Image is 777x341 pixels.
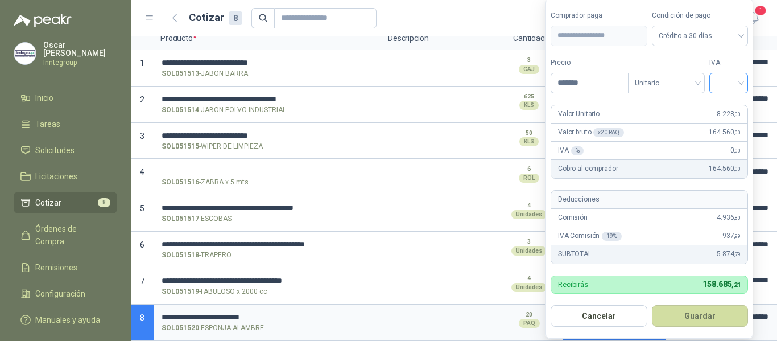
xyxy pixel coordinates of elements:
[14,257,117,278] a: Remisiones
[731,281,741,289] span: ,21
[162,132,373,140] input: SOL051515-WIPER DE LIMPIEZA
[162,277,373,285] input: SOL051519-FABULOSO x 2000 cc
[140,277,144,286] span: 7
[154,27,381,50] p: Producto
[162,313,373,322] input: SOL051520-ESPONJA ALAMBRE
[162,213,199,224] strong: SOL051517
[519,174,539,183] div: ROL
[35,170,77,183] span: Licitaciones
[162,177,199,188] strong: SOL051516
[140,132,144,141] span: 3
[43,41,117,57] p: Oscar [PERSON_NAME]
[35,196,61,209] span: Cotizar
[558,231,622,241] p: IVA Comisión
[35,287,85,300] span: Configuración
[519,319,540,328] div: PAQ
[14,309,117,331] a: Manuales y ayuda
[43,59,117,66] p: Inntegroup
[734,111,741,117] span: ,00
[162,105,199,116] strong: SOL051514
[189,10,242,26] h2: Cotizar
[14,14,72,27] img: Logo peakr
[635,75,698,92] span: Unitario
[162,59,373,67] input: SOL051513-JABON BARRA
[551,57,628,68] label: Precio
[162,167,373,176] input: SOL051516-ZABRA x 5 mts
[519,65,539,74] div: CAJ
[495,27,563,50] p: Cantidad
[511,246,547,256] div: Unidades
[558,127,624,138] p: Valor bruto
[527,56,531,65] p: 3
[140,240,144,249] span: 6
[558,194,599,205] p: Deducciones
[652,305,749,327] button: Guardar
[140,204,144,213] span: 5
[35,92,53,104] span: Inicio
[162,141,263,152] p: - WIPER DE LIMPIEZA
[14,113,117,135] a: Tareas
[734,215,741,221] span: ,80
[140,313,144,322] span: 8
[551,10,647,21] label: Comprador paga
[140,59,144,68] span: 1
[571,146,584,155] div: %
[709,127,741,138] span: 164.560
[558,109,600,120] p: Valor Unitario
[162,286,267,297] p: - FABULOSO x 2000 cc
[702,280,741,289] span: 158.685
[519,101,539,110] div: KLS
[162,286,199,297] strong: SOL051519
[743,8,763,28] button: 1
[754,5,767,16] span: 1
[527,165,531,174] p: 6
[35,261,77,274] span: Remisiones
[734,233,741,239] span: ,99
[717,212,741,223] span: 4.936
[162,141,199,152] strong: SOL051515
[558,281,588,288] p: Recibirás
[659,27,742,44] span: Crédito a 30 días
[140,167,144,176] span: 4
[98,198,110,207] span: 8
[734,129,741,135] span: ,00
[162,240,373,249] input: SOL051518-TRAPERO
[717,249,741,260] span: 5.874
[162,250,232,261] p: - TRAPERO
[511,210,547,219] div: Unidades
[381,27,495,50] p: Descripción
[558,249,592,260] p: SUBTOTAL
[709,57,748,68] label: IVA
[558,163,618,174] p: Cobro al comprador
[551,305,647,327] button: Cancelar
[519,137,539,146] div: KLS
[162,323,199,334] strong: SOL051520
[734,251,741,257] span: ,79
[14,139,117,161] a: Solicitudes
[593,128,623,137] div: x 20 PAQ
[558,145,584,156] p: IVA
[162,323,264,334] p: - ESPONJA ALAMBRE
[524,92,534,101] p: 625
[527,274,531,283] p: 4
[734,166,741,172] span: ,00
[14,283,117,305] a: Configuración
[14,218,117,252] a: Órdenes de Compra
[511,283,547,292] div: Unidades
[527,237,531,246] p: 3
[162,177,249,188] p: - ZABRA x 5 mts
[722,231,741,241] span: 937
[162,203,373,213] input: SOL051517-ESCOBAS
[734,147,741,154] span: ,00
[558,212,588,223] p: Comisión
[709,163,741,174] span: 164.560
[35,314,100,326] span: Manuales y ayuda
[162,68,248,79] p: - JABON BARRA
[229,11,242,25] div: 8
[527,201,531,210] p: 4
[14,166,117,187] a: Licitaciones
[717,109,741,120] span: 8.228
[526,310,532,319] p: 20
[140,95,144,104] span: 2
[14,87,117,109] a: Inicio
